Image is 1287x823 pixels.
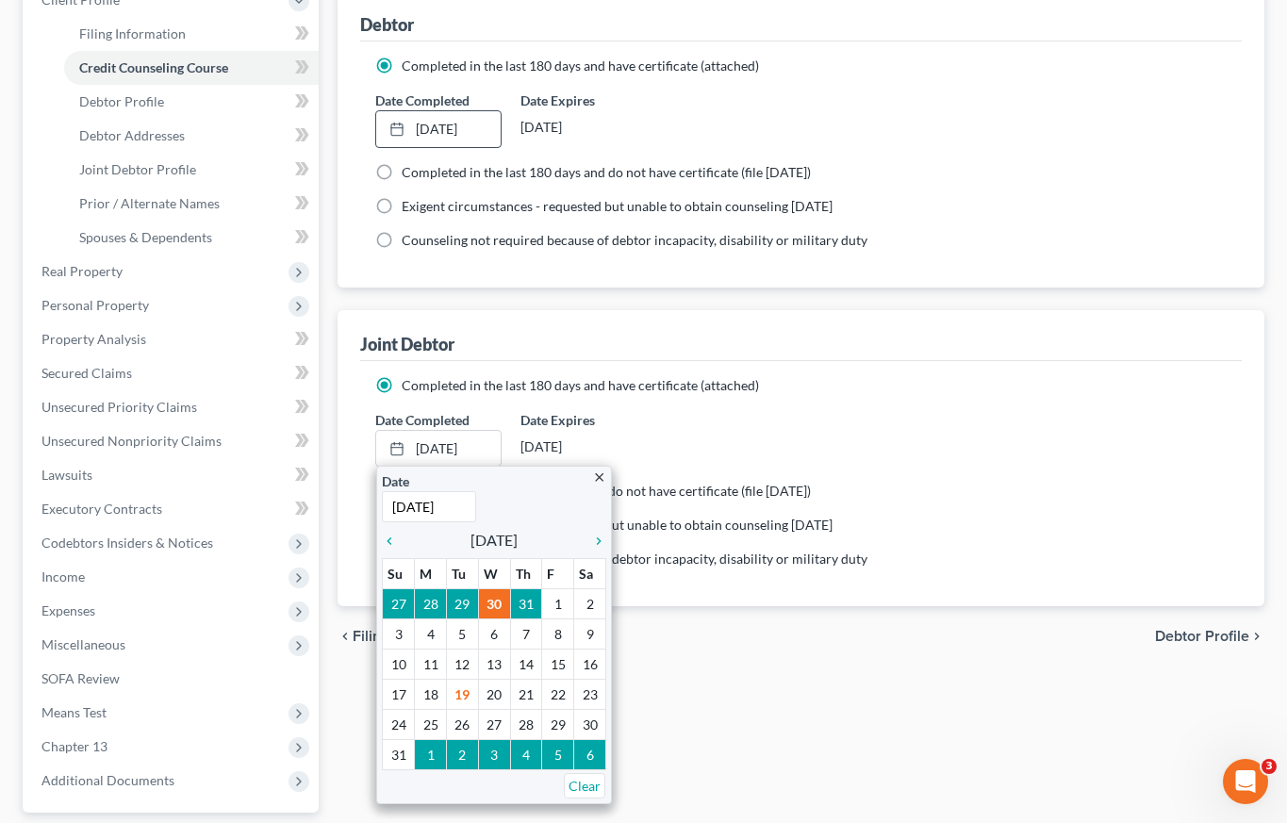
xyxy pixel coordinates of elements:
[79,25,186,41] span: Filing Information
[446,710,478,740] td: 26
[64,85,319,119] a: Debtor Profile
[446,740,478,770] td: 2
[79,59,228,75] span: Credit Counseling Course
[383,559,415,589] th: Su
[41,535,213,551] span: Codebtors Insiders & Notices
[41,501,162,517] span: Executory Contracts
[542,740,574,770] td: 5
[1223,759,1268,804] iframe: Intercom live chat
[41,365,132,381] span: Secured Claims
[520,91,647,110] label: Date Expires
[510,619,542,650] td: 7
[383,619,415,650] td: 3
[446,650,478,680] td: 12
[574,740,606,770] td: 6
[1262,759,1277,774] span: 3
[375,410,470,430] label: Date Completed
[478,589,510,619] td: 30
[26,424,319,458] a: Unsecured Nonpriority Claims
[415,740,447,770] td: 1
[375,91,470,110] label: Date Completed
[446,559,478,589] th: Tu
[510,589,542,619] td: 31
[26,492,319,526] a: Executory Contracts
[26,356,319,390] a: Secured Claims
[382,534,406,549] i: chevron_left
[415,710,447,740] td: 25
[41,467,92,483] span: Lawsuits
[478,650,510,680] td: 13
[376,111,501,147] a: [DATE]
[26,322,319,356] a: Property Analysis
[520,430,647,464] div: [DATE]
[470,529,518,551] span: [DATE]
[79,161,196,177] span: Joint Debtor Profile
[520,410,647,430] label: Date Expires
[79,93,164,109] span: Debtor Profile
[64,187,319,221] a: Prior / Alternate Names
[41,772,174,788] span: Additional Documents
[542,619,574,650] td: 8
[382,529,406,551] a: chevron_left
[542,710,574,740] td: 29
[478,619,510,650] td: 6
[574,710,606,740] td: 30
[402,377,759,393] span: Completed in the last 180 days and have certificate (attached)
[41,568,85,584] span: Income
[510,680,542,710] td: 21
[41,399,197,415] span: Unsecured Priority Claims
[383,589,415,619] td: 27
[41,670,120,686] span: SOFA Review
[592,470,606,485] i: close
[41,433,222,449] span: Unsecured Nonpriority Claims
[402,198,833,214] span: Exigent circumstances - requested but unable to obtain counseling [DATE]
[446,680,478,710] td: 19
[26,390,319,424] a: Unsecured Priority Claims
[383,740,415,770] td: 31
[383,680,415,710] td: 17
[402,551,867,567] span: Counseling not required because of debtor incapacity, disability or military duty
[64,153,319,187] a: Joint Debtor Profile
[41,297,149,313] span: Personal Property
[64,17,319,51] a: Filing Information
[478,710,510,740] td: 27
[582,534,606,549] i: chevron_right
[415,619,447,650] td: 4
[415,589,447,619] td: 28
[383,710,415,740] td: 24
[382,491,476,522] input: 1/1/2013
[402,517,833,533] span: Exigent circumstances - requested but unable to obtain counseling [DATE]
[382,471,409,491] label: Date
[338,629,470,644] button: chevron_left Filing Information
[79,195,220,211] span: Prior / Alternate Names
[41,704,107,720] span: Means Test
[510,740,542,770] td: 4
[1155,629,1249,644] span: Debtor Profile
[574,650,606,680] td: 16
[510,650,542,680] td: 14
[1249,629,1264,644] i: chevron_right
[383,650,415,680] td: 10
[353,629,470,644] span: Filing Information
[510,559,542,589] th: Th
[26,458,319,492] a: Lawsuits
[26,662,319,696] a: SOFA Review
[402,164,811,180] span: Completed in the last 180 days and do not have certificate (file [DATE])
[41,738,107,754] span: Chapter 13
[402,58,759,74] span: Completed in the last 180 days and have certificate (attached)
[574,559,606,589] th: Sa
[574,619,606,650] td: 9
[338,629,353,644] i: chevron_left
[41,636,125,652] span: Miscellaneous
[41,263,123,279] span: Real Property
[360,13,414,36] div: Debtor
[79,229,212,245] span: Spouses & Dependents
[1155,629,1264,644] button: Debtor Profile chevron_right
[510,710,542,740] td: 28
[520,110,647,144] div: [DATE]
[478,559,510,589] th: W
[446,619,478,650] td: 5
[402,232,867,248] span: Counseling not required because of debtor incapacity, disability or military duty
[446,589,478,619] td: 29
[478,680,510,710] td: 20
